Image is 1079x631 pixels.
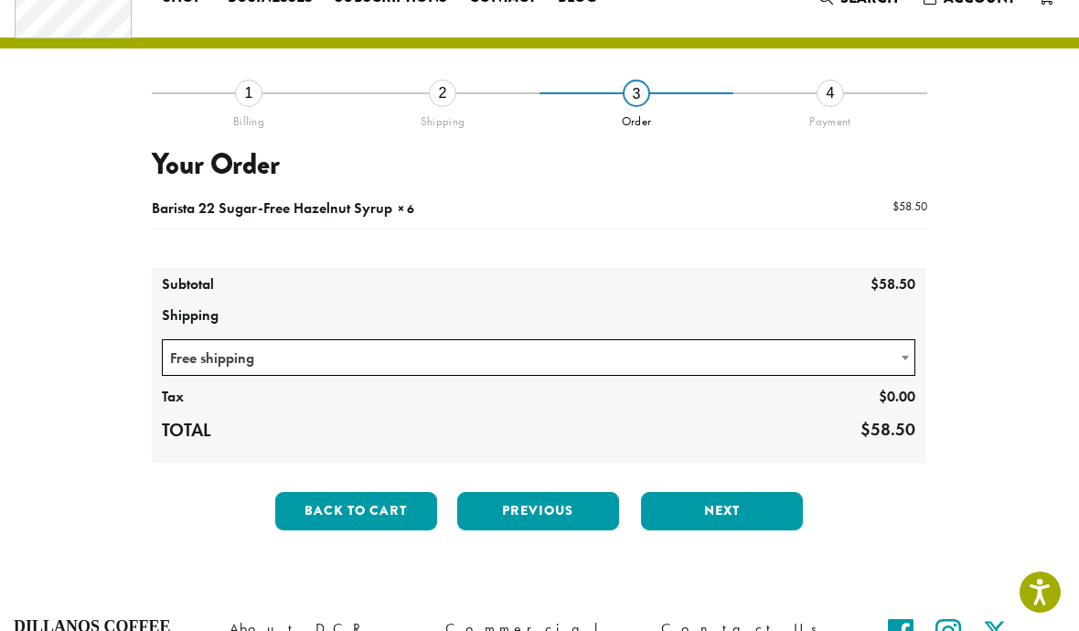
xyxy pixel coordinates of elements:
strong: × 6 [398,200,414,217]
div: Payment [733,107,927,129]
span: $ [892,198,899,214]
button: Next [641,492,803,530]
div: Shipping [346,107,539,129]
div: 1 [235,80,262,107]
bdi: 58.50 [860,418,915,441]
bdi: 58.50 [871,274,915,294]
bdi: 0.00 [879,387,915,406]
div: Billing [152,107,346,129]
div: 3 [623,80,650,107]
bdi: 58.50 [892,198,927,214]
span: Free shipping [162,339,915,376]
button: Previous [457,492,619,530]
span: $ [860,418,871,441]
button: Back to cart [275,492,437,530]
span: Free shipping [163,340,914,376]
th: Subtotal [153,270,307,301]
span: Barista 22 Sugar-Free Hazelnut Syrup [152,198,392,218]
th: Total [153,413,307,448]
div: 4 [817,80,844,107]
span: $ [871,274,879,294]
div: 2 [429,80,456,107]
div: Order [539,107,733,129]
h3: Your Order [152,147,927,182]
th: Shipping [153,301,924,332]
th: Tax [153,382,307,413]
span: $ [879,387,887,406]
